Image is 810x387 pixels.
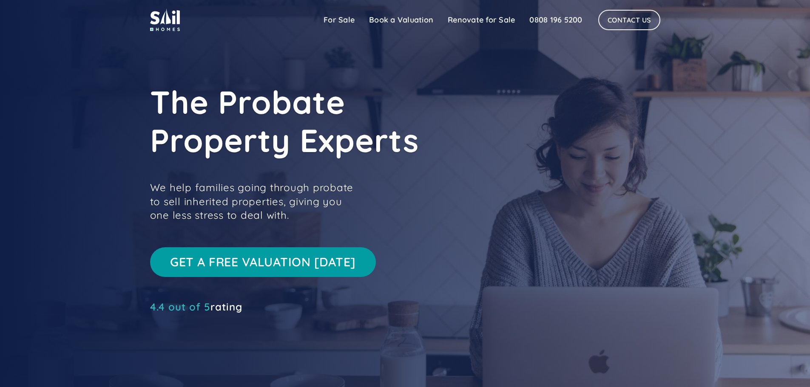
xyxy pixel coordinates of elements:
[150,247,376,277] a: Get a free valuation [DATE]
[598,10,660,30] a: Contact Us
[150,302,242,311] a: 4.4 out of 5rating
[441,11,522,28] a: Renovate for Sale
[522,11,589,28] a: 0808 196 5200
[362,11,441,28] a: Book a Valuation
[150,83,533,159] h1: The Probate Property Experts
[150,181,363,222] p: We help families going through probate to sell inherited properties, giving you one less stress t...
[316,11,362,28] a: For Sale
[150,300,210,313] span: 4.4 out of 5
[150,8,180,31] img: sail home logo
[150,302,242,311] div: rating
[150,315,278,325] iframe: Customer reviews powered by Trustpilot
